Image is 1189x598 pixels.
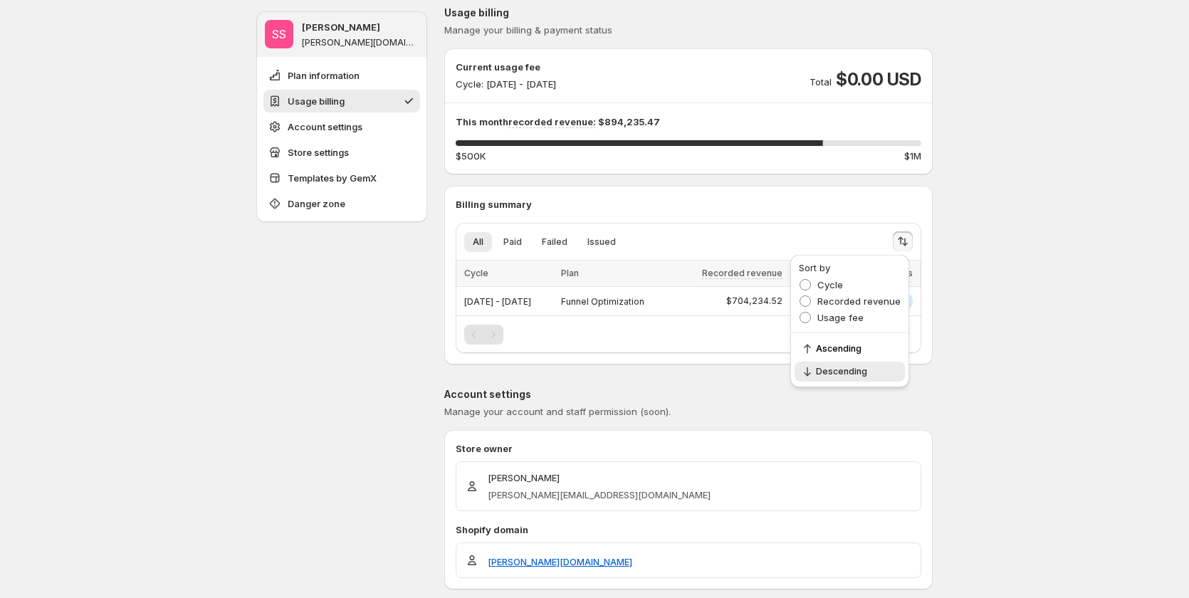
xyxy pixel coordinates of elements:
[456,441,921,456] p: Store owner
[508,116,596,128] span: recorded revenue:
[817,295,901,307] span: Recorded revenue
[263,167,420,189] button: Templates by GemX
[464,296,531,307] span: [DATE] - [DATE]
[263,90,420,112] button: Usage billing
[456,77,556,91] p: Cycle: [DATE] - [DATE]
[288,94,345,108] span: Usage billing
[795,362,905,382] button: Descending
[265,20,293,48] span: Sandy Sandy
[288,171,377,185] span: Templates by GemX
[288,68,360,83] span: Plan information
[702,268,782,279] span: Recorded revenue
[263,64,420,87] button: Plan information
[836,68,921,91] span: $0.00 USD
[456,523,921,537] p: Shopify domain
[488,555,632,569] a: [PERSON_NAME][DOMAIN_NAME]
[904,149,921,163] span: $1M
[302,37,419,48] p: [PERSON_NAME][DOMAIN_NAME]
[444,387,933,402] p: Account settings
[272,27,286,41] text: SS
[816,366,896,377] span: Descending
[587,236,616,248] span: Issued
[893,231,913,251] button: Sort the results
[799,262,830,273] span: Sort by
[444,6,933,20] p: Usage billing
[263,141,420,164] button: Store settings
[288,145,349,159] span: Store settings
[817,279,843,290] span: Cycle
[288,120,362,134] span: Account settings
[816,343,896,355] span: Ascending
[444,24,612,36] span: Manage your billing & payment status
[488,488,711,502] p: [PERSON_NAME][EMAIL_ADDRESS][DOMAIN_NAME]
[561,268,579,278] span: Plan
[817,312,864,323] span: Usage fee
[456,60,556,74] p: Current usage fee
[263,192,420,215] button: Danger zone
[288,196,345,211] span: Danger zone
[302,20,380,34] p: [PERSON_NAME]
[444,406,671,417] span: Manage your account and staff permission (soon).
[561,296,644,307] span: Funnel Optimization
[464,325,503,345] nav: Pagination
[795,339,905,359] button: Ascending
[488,471,711,485] p: [PERSON_NAME]
[473,236,483,248] span: All
[456,197,921,211] p: Billing summary
[456,115,921,129] p: This month $894,235.47
[263,115,420,138] button: Account settings
[542,236,567,248] span: Failed
[726,295,782,307] span: $704,234.52
[810,75,832,89] p: Total
[456,149,486,163] span: $500K
[464,268,488,278] span: Cycle
[503,236,522,248] span: Paid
